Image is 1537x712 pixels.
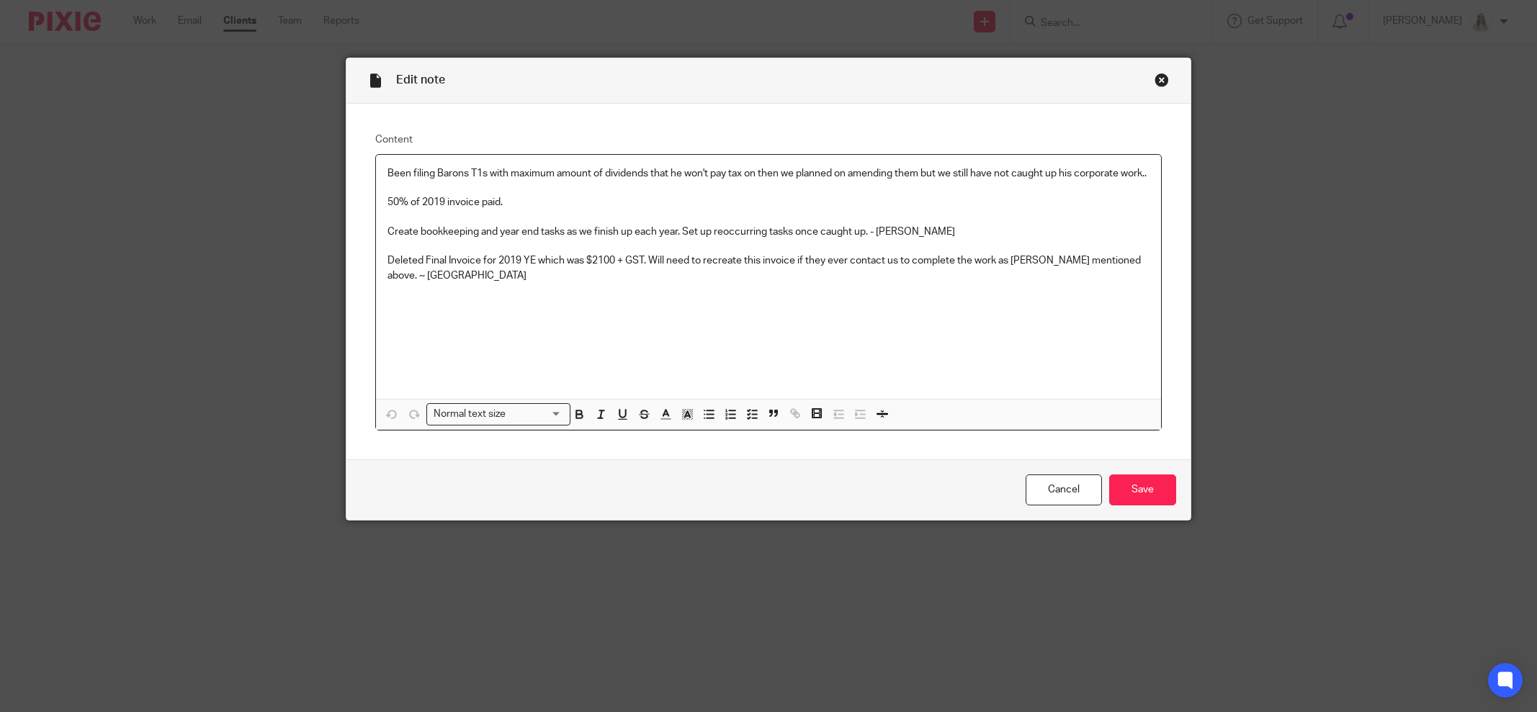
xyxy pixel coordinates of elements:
input: Save [1109,474,1176,505]
div: Close this dialog window [1155,73,1169,87]
a: Cancel [1026,474,1102,505]
p: 50% of 2019 invoice paid. [387,195,1150,209]
p: Deleted Final Invoice for 2019 YE which was $2100 + GST. Will need to recreate this invoice if th... [387,253,1150,283]
span: Normal text size [430,407,508,422]
p: Been filing Barons T1s with maximum amount of dividends that he won't pay tax on then we planned ... [387,166,1150,181]
p: Create bookkeeping and year end tasks as we finish up each year. Set up reoccurring tasks once ca... [387,225,1150,239]
input: Search for option [510,407,562,422]
span: Edit note [396,74,445,86]
div: Search for option [426,403,570,425]
label: Content [375,132,1162,147]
